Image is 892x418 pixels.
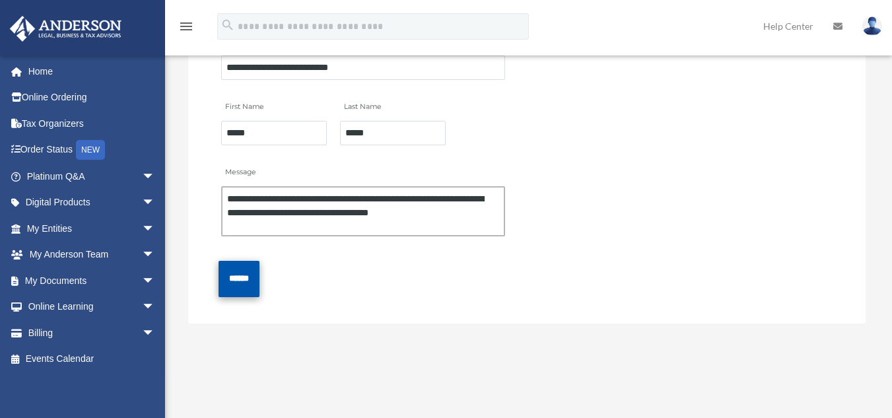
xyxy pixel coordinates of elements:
[6,16,125,42] img: Anderson Advisors Platinum Portal
[142,190,168,217] span: arrow_drop_down
[9,294,175,320] a: Online Learningarrow_drop_down
[142,294,168,321] span: arrow_drop_down
[142,242,168,269] span: arrow_drop_down
[142,267,168,295] span: arrow_drop_down
[9,190,175,216] a: Digital Productsarrow_drop_down
[9,242,175,268] a: My Anderson Teamarrow_drop_down
[9,85,175,111] a: Online Ordering
[9,110,175,137] a: Tax Organizers
[340,100,385,115] label: Last Name
[142,163,168,190] span: arrow_drop_down
[9,137,175,164] a: Order StatusNEW
[178,23,194,34] a: menu
[862,17,882,36] img: User Pic
[76,140,105,160] div: NEW
[9,320,175,346] a: Billingarrow_drop_down
[9,58,175,85] a: Home
[9,163,175,190] a: Platinum Q&Aarrow_drop_down
[178,18,194,34] i: menu
[221,18,235,32] i: search
[142,215,168,242] span: arrow_drop_down
[9,215,175,242] a: My Entitiesarrow_drop_down
[9,267,175,294] a: My Documentsarrow_drop_down
[221,166,353,180] label: Message
[9,346,175,372] a: Events Calendar
[221,100,267,115] label: First Name
[142,320,168,347] span: arrow_drop_down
